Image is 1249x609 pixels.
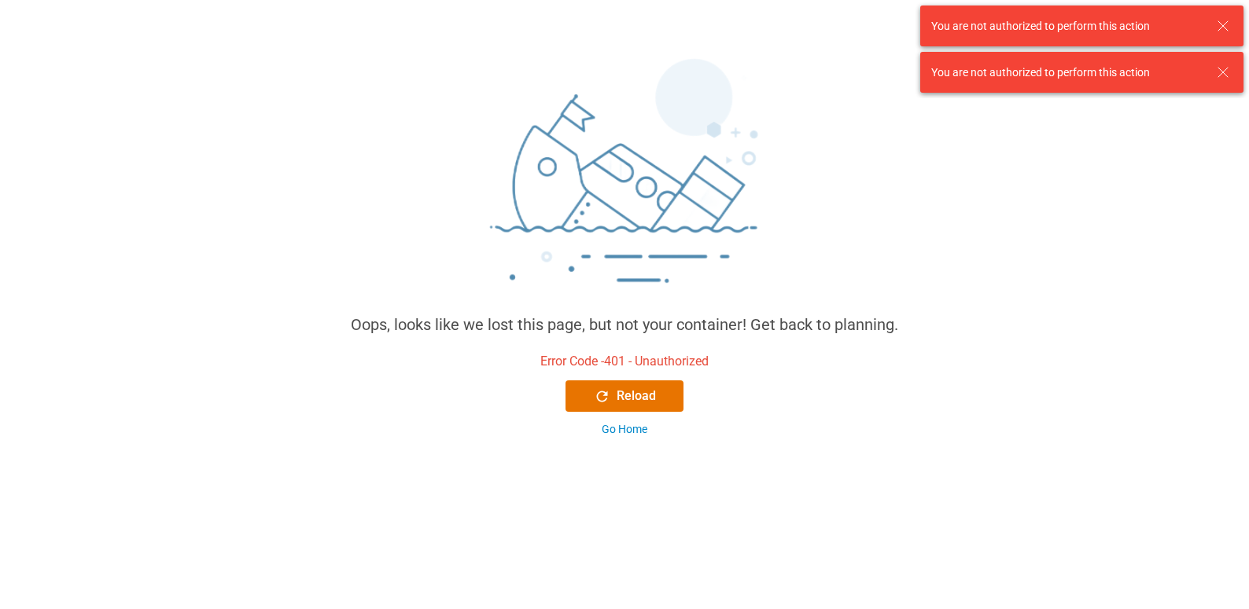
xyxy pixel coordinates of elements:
[389,52,860,313] img: sinking_ship.png
[566,421,683,438] button: Go Home
[931,18,1202,35] div: You are not authorized to perform this action
[540,352,709,371] div: Error Code - 401 - Unauthorized
[931,64,1202,81] div: You are not authorized to perform this action
[602,421,647,438] div: Go Home
[351,313,898,336] div: Oops, looks like we lost this page, but not your container! Get back to planning.
[594,387,656,405] div: Reload
[566,380,683,412] button: Reload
